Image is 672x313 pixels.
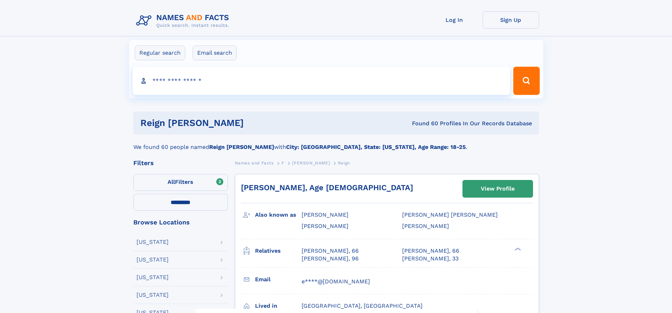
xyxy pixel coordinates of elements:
div: [US_STATE] [137,292,169,298]
label: Regular search [135,46,185,60]
a: View Profile [463,180,533,197]
span: [PERSON_NAME] [PERSON_NAME] [402,211,498,218]
div: [US_STATE] [137,239,169,245]
div: [US_STATE] [137,257,169,263]
label: Email search [193,46,237,60]
span: [PERSON_NAME] [292,161,330,165]
div: ❯ [513,247,521,251]
span: [PERSON_NAME] [302,211,349,218]
a: Log In [426,11,483,29]
a: [PERSON_NAME] [292,158,330,167]
div: View Profile [481,181,515,197]
a: [PERSON_NAME], Age [DEMOGRAPHIC_DATA] [241,183,413,192]
h3: Lived in [255,300,302,312]
button: Search Button [513,67,539,95]
h3: Relatives [255,245,302,257]
span: F [281,161,284,165]
b: City: [GEOGRAPHIC_DATA], State: [US_STATE], Age Range: 18-25 [286,144,466,150]
h3: Email [255,273,302,285]
span: [GEOGRAPHIC_DATA], [GEOGRAPHIC_DATA] [302,302,423,309]
a: [PERSON_NAME], 33 [402,255,459,263]
div: Browse Locations [133,219,228,225]
div: We found 60 people named with . [133,134,539,151]
a: Sign Up [483,11,539,29]
span: [PERSON_NAME] [402,223,449,229]
a: [PERSON_NAME], 66 [302,247,359,255]
span: [PERSON_NAME] [302,223,349,229]
div: Filters [133,160,228,166]
span: All [168,179,175,185]
div: [US_STATE] [137,275,169,280]
h1: reign [PERSON_NAME] [140,119,328,127]
span: Reign [338,161,350,165]
h3: Also known as [255,209,302,221]
img: Logo Names and Facts [133,11,235,30]
a: [PERSON_NAME], 96 [302,255,359,263]
input: search input [133,67,510,95]
a: [PERSON_NAME], 66 [402,247,459,255]
b: Reign [PERSON_NAME] [209,144,274,150]
label: Filters [133,174,228,191]
div: Found 60 Profiles In Our Records Database [328,120,532,127]
a: Names and Facts [235,158,274,167]
a: F [281,158,284,167]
